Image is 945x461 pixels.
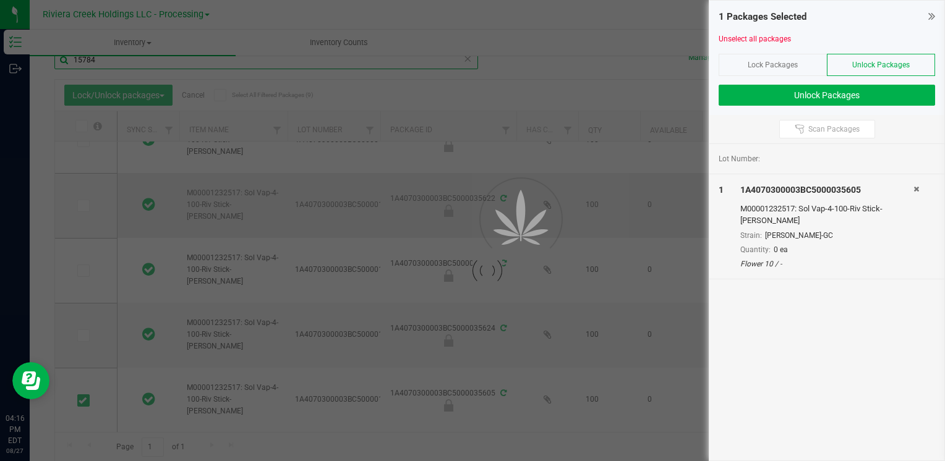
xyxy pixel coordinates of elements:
span: 0 ea [774,245,788,254]
div: Flower 10 / - [740,258,913,269]
div: M00001232517: Sol Vap-4-100-Riv Stick-[PERSON_NAME] [740,203,913,227]
span: [PERSON_NAME]-GC [765,231,833,240]
iframe: Resource center [12,362,49,399]
a: Unselect all packages [719,35,791,43]
div: 1A4070300003BC5000035605 [740,184,913,197]
span: Lock Packages [748,61,798,69]
span: 1 [719,185,724,195]
button: Scan Packages [779,120,875,138]
span: Quantity: [740,245,771,254]
span: Lot Number: [719,153,760,164]
span: Scan Packages [808,124,860,134]
span: Unlock Packages [852,61,910,69]
span: Strain: [740,231,762,240]
button: Unlock Packages [719,85,935,106]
